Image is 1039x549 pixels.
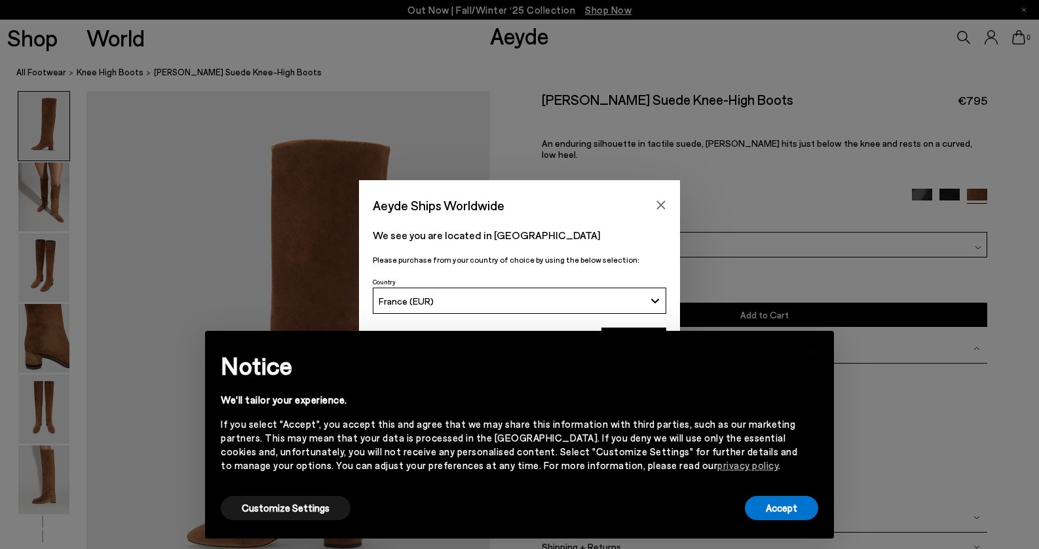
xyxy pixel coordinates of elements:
[379,295,434,307] span: France (EUR)
[808,341,818,360] span: ×
[651,195,671,215] button: Close
[373,227,666,243] p: We see you are located in [GEOGRAPHIC_DATA]
[373,194,504,217] span: Aeyde Ships Worldwide
[221,496,350,520] button: Customize Settings
[221,349,797,383] h2: Notice
[373,254,666,266] p: Please purchase from your country of choice by using the below selection:
[745,496,818,520] button: Accept
[221,417,797,472] div: If you select "Accept", you accept this and agree that we may share this information with third p...
[797,335,829,366] button: Close this notice
[373,278,396,286] span: Country
[717,459,778,471] a: privacy policy
[221,393,797,407] div: We'll tailor your experience.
